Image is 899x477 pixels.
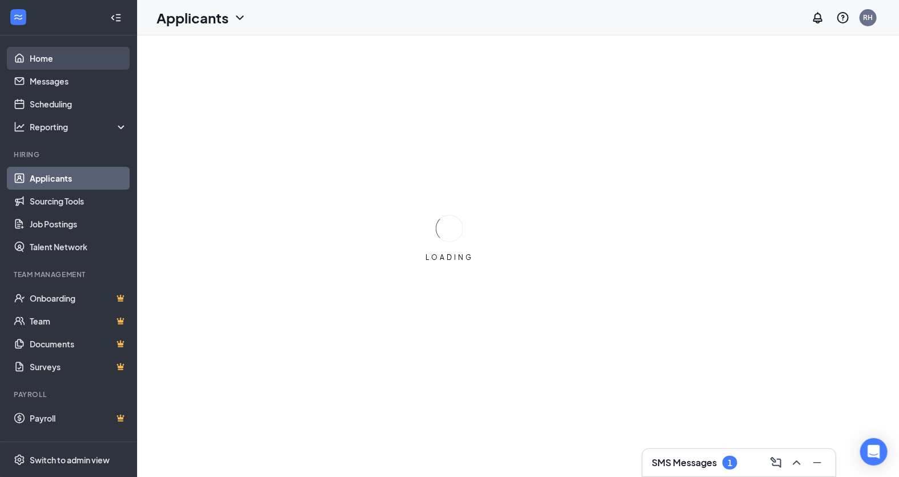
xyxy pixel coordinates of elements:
[30,47,127,70] a: Home
[30,287,127,310] a: OnboardingCrown
[13,11,24,23] svg: WorkstreamLogo
[30,332,127,355] a: DocumentsCrown
[811,11,825,25] svg: Notifications
[14,150,125,159] div: Hiring
[808,454,826,472] button: Minimize
[14,121,25,133] svg: Analysis
[14,390,125,399] div: Payroll
[860,438,888,466] div: Open Intercom Messenger
[728,458,732,468] div: 1
[30,355,127,378] a: SurveysCrown
[836,11,850,25] svg: QuestionInfo
[110,12,122,23] svg: Collapse
[767,454,785,472] button: ComposeMessage
[30,213,127,235] a: Job Postings
[421,252,478,262] div: LOADING
[156,8,228,27] h1: Applicants
[30,121,128,133] div: Reporting
[30,454,110,466] div: Switch to admin view
[30,93,127,115] a: Scheduling
[30,310,127,332] a: TeamCrown
[30,190,127,213] a: Sourcing Tools
[30,167,127,190] a: Applicants
[30,407,127,430] a: PayrollCrown
[788,454,806,472] button: ChevronUp
[30,70,127,93] a: Messages
[864,13,873,22] div: RH
[30,235,127,258] a: Talent Network
[769,456,783,470] svg: ComposeMessage
[233,11,247,25] svg: ChevronDown
[14,270,125,279] div: Team Management
[790,456,804,470] svg: ChevronUp
[652,456,717,469] h3: SMS Messages
[810,456,824,470] svg: Minimize
[14,454,25,466] svg: Settings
